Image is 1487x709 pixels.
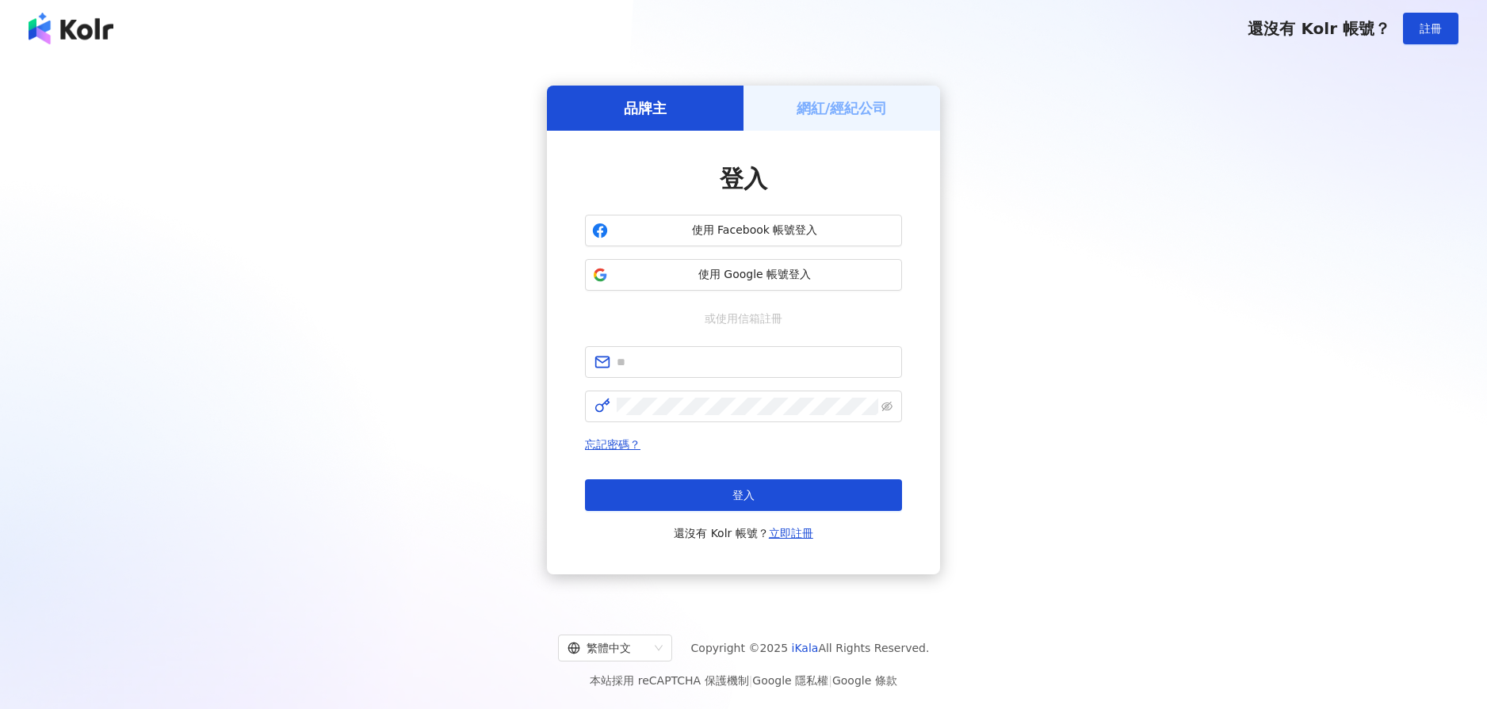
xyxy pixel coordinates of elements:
[674,524,813,543] span: 還沒有 Kolr 帳號？
[752,674,828,687] a: Google 隱私權
[828,674,832,687] span: |
[568,635,648,661] div: 繁體中文
[585,215,902,246] button: 使用 Facebook 帳號登入
[1420,22,1442,35] span: 註冊
[624,98,667,118] h5: 品牌主
[590,671,896,690] span: 本站採用 reCAPTCHA 保護機制
[881,401,893,412] span: eye-invisible
[732,489,755,501] span: 登入
[29,13,113,44] img: logo
[797,98,888,118] h5: 網紅/經紀公司
[614,223,895,238] span: 使用 Facebook 帳號登入
[614,267,895,283] span: 使用 Google 帳號登入
[792,642,819,654] a: iKala
[1403,13,1458,44] button: 註冊
[585,479,902,511] button: 登入
[1248,19,1390,38] span: 還沒有 Kolr 帳號？
[769,527,813,539] a: 立即註冊
[749,674,753,687] span: |
[585,259,902,291] button: 使用 Google 帳號登入
[832,674,897,687] a: Google 條款
[720,165,767,192] span: 登入
[585,438,640,451] a: 忘記密碼？
[691,638,930,658] span: Copyright © 2025 All Rights Reserved.
[694,310,793,327] span: 或使用信箱註冊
